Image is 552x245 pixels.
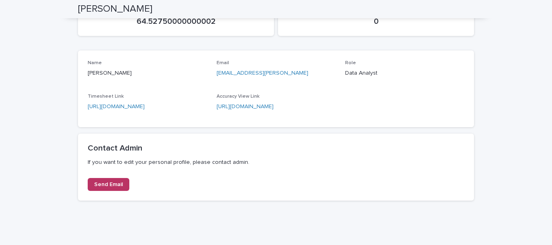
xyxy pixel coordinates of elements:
p: [PERSON_NAME] [88,69,207,77]
span: Timesheet Link [88,94,124,99]
h2: [PERSON_NAME] [78,3,152,15]
span: Role [345,61,356,65]
span: Accuracy View Link [217,94,259,99]
a: [URL][DOMAIN_NAME] [217,104,274,109]
p: 0 [288,17,464,26]
a: Send Email [88,178,129,191]
a: [URL][DOMAIN_NAME] [88,104,145,109]
span: Email [217,61,229,65]
h2: Contact Admin [88,143,464,153]
p: 64.52750000000002 [88,17,264,26]
span: Send Email [94,182,123,187]
a: [EMAIL_ADDRESS][PERSON_NAME] [217,70,308,76]
p: Data Analyst [345,69,464,77]
span: Name [88,61,102,65]
p: If you want to edit your personal profile, please contact admin. [88,159,464,166]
